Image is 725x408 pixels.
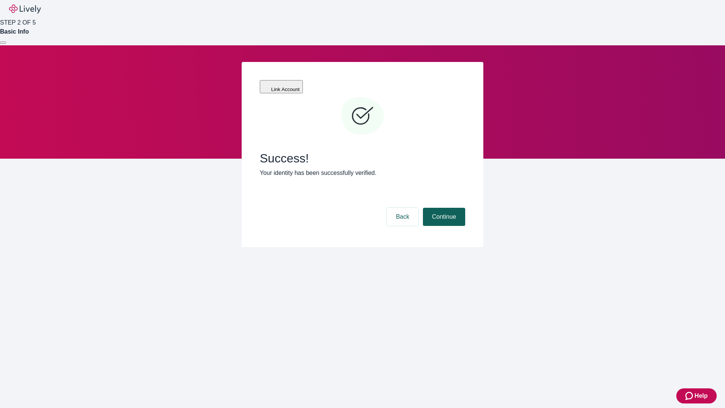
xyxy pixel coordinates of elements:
svg: Zendesk support icon [685,391,694,400]
span: Help [694,391,708,400]
button: Zendesk support iconHelp [676,388,717,403]
button: Link Account [260,80,303,93]
button: Back [387,208,418,226]
img: Lively [9,5,41,14]
p: Your identity has been successfully verified. [260,168,465,178]
span: Success! [260,151,465,165]
button: Continue [423,208,465,226]
svg: Checkmark icon [340,94,385,139]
